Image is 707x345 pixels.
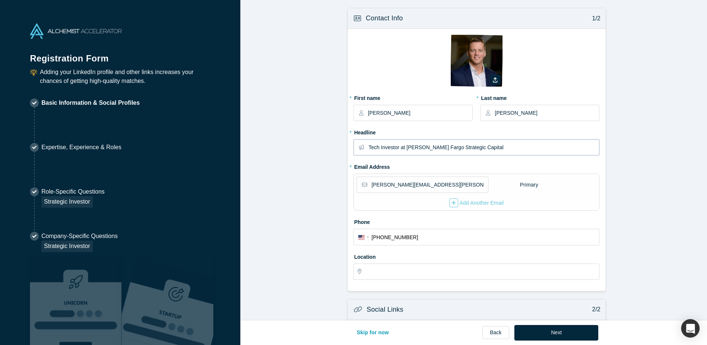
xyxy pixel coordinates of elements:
[514,325,598,341] button: Next
[520,178,539,191] div: Primary
[41,187,105,196] p: Role-Specific Questions
[30,44,210,65] h1: Registration Form
[366,13,403,23] h3: Contact Info
[449,198,504,207] div: Add Another Email
[588,305,601,314] p: 2/2
[451,35,503,87] img: Profile user default
[353,92,473,102] label: First name
[353,216,600,226] label: Phone
[41,143,121,152] p: Expertise, Experience & Roles
[588,14,601,23] p: 1/2
[353,161,390,171] label: Email Address
[41,98,140,107] p: Basic Information & Social Profiles
[367,305,403,315] h3: Social Links
[449,198,504,208] button: Add Another Email
[369,140,599,155] input: Partner, CEO
[41,196,93,208] div: Strategic Investor
[353,126,600,137] label: Headline
[353,251,600,261] label: Location
[349,325,397,341] button: Skip for now
[480,92,599,102] label: Last name
[40,68,210,86] p: Adding your LinkedIn profile and other links increases your chances of getting high-quality matches.
[41,241,93,252] div: Strategic Investor
[41,232,118,241] p: Company-Specific Questions
[482,326,509,339] a: Back
[30,23,122,39] img: Alchemist Accelerator Logo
